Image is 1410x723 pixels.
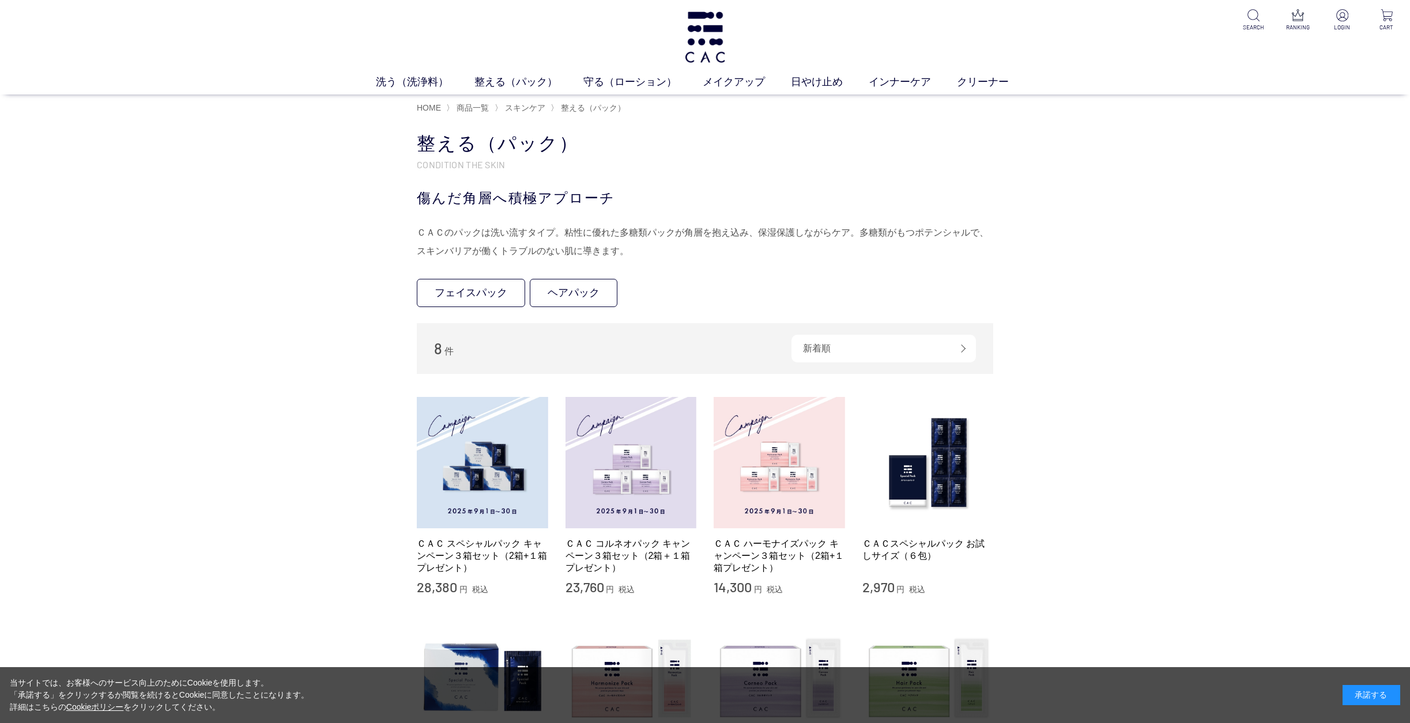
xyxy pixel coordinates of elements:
[1284,9,1312,32] a: RANKING
[619,585,635,594] span: 税込
[767,585,783,594] span: 税込
[1328,23,1356,32] p: LOGIN
[957,74,1035,90] a: クリーナー
[791,335,976,362] div: 新着順
[454,103,489,112] a: 商品一覧
[862,578,895,595] span: 2,970
[565,537,697,574] a: ＣＡＣ コルネオパック キャンペーン３箱セット（2箱＋１箱プレゼント）
[474,74,583,90] a: 整える（パック）
[459,585,468,594] span: 円
[565,397,697,528] img: ＣＡＣ コルネオパック キャンペーン３箱セット（2箱＋１箱プレゼント）
[444,346,454,356] span: 件
[1373,23,1401,32] p: CART
[862,397,994,528] img: ＣＡＣスペシャルパック お試しサイズ（６包）
[1343,685,1400,705] div: 承諾する
[417,188,993,209] div: 傷んだ角層へ積極アプローチ
[417,131,993,156] h1: 整える（パック）
[417,103,441,112] a: HOME
[583,74,703,90] a: 守る（ローション）
[714,397,845,528] img: ＣＡＣ ハーモナイズパック キャンペーン３箱セット（2箱+１箱プレゼント）
[896,585,904,594] span: 円
[869,74,957,90] a: インナーケア
[561,103,625,112] span: 整える（パック）
[503,103,545,112] a: スキンケア
[417,279,525,307] a: フェイスパック
[1239,23,1268,32] p: SEARCH
[714,578,752,595] span: 14,300
[606,585,614,594] span: 円
[909,585,925,594] span: 税込
[1284,23,1312,32] p: RANKING
[417,537,548,574] a: ＣＡＣ スペシャルパック キャンペーン３箱セット（2箱+１箱プレゼント）
[565,578,604,595] span: 23,760
[754,585,762,594] span: 円
[683,12,727,63] img: logo
[417,158,993,171] p: CONDITION THE SKIN
[505,103,545,112] span: スキンケア
[66,702,124,711] a: Cookieポリシー
[434,339,442,357] span: 8
[417,224,993,260] div: ＣＡＣのパックは洗い流すタイプ。粘性に優れた多糖類パックが角層を抱え込み、保湿保護しながらケア。多糖類がもつポテンシャルで、スキンバリアが働くトラブルのない肌に導きます。
[472,585,488,594] span: 税込
[1239,9,1268,32] a: SEARCH
[1328,9,1356,32] a: LOGIN
[714,537,845,574] a: ＣＡＣ ハーモナイズパック キャンペーン３箱セット（2箱+１箱プレゼント）
[862,537,994,562] a: ＣＡＣスペシャルパック お試しサイズ（６包）
[10,677,310,713] div: 当サイトでは、お客様へのサービス向上のためにCookieを使用します。 「承諾する」をクリックするか閲覧を続けるとCookieに同意したことになります。 詳細はこちらの をクリックしてください。
[530,279,617,307] a: ヘアパック
[791,74,869,90] a: 日やけ止め
[457,103,489,112] span: 商品一覧
[551,103,628,113] li: 〉
[703,74,791,90] a: メイクアップ
[376,74,474,90] a: 洗う（洗浄料）
[417,397,548,528] img: ＣＡＣ スペシャルパック キャンペーン３箱セット（2箱+１箱プレゼント）
[446,103,492,113] li: 〉
[559,103,625,112] a: 整える（パック）
[495,103,548,113] li: 〉
[417,578,457,595] span: 28,380
[1373,9,1401,32] a: CART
